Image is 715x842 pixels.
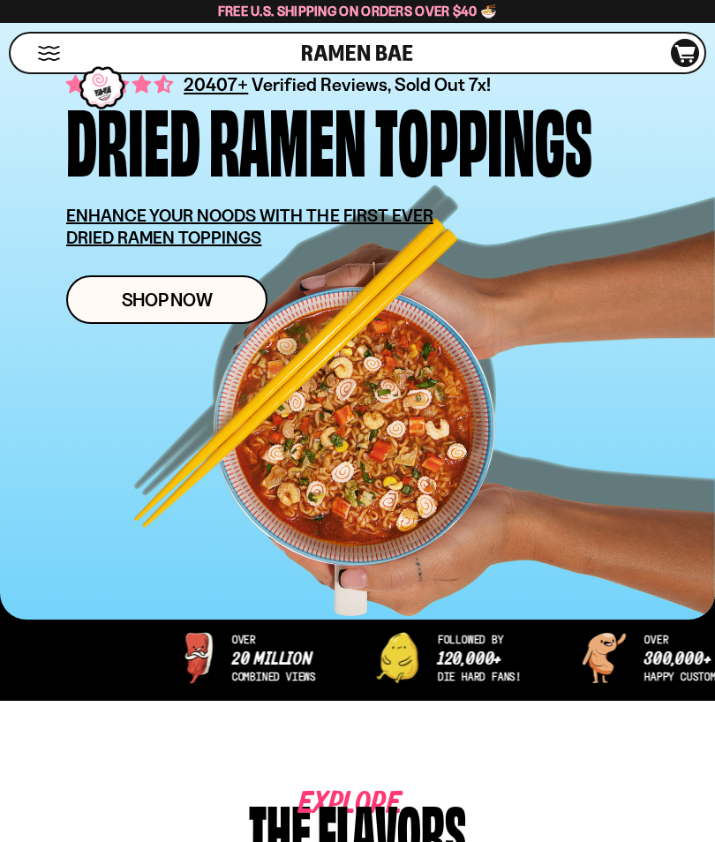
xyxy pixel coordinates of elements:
[66,275,267,324] a: Shop Now
[37,46,61,61] button: Mobile Menu Trigger
[66,205,433,248] u: ENHANCE YOUR NOODS WITH THE FIRST EVER DRIED RAMEN TOPPINGS
[66,98,200,178] div: Dried
[375,98,592,178] div: Toppings
[209,98,366,178] div: Ramen
[122,290,213,309] span: Shop Now
[218,3,498,19] span: Free U.S. Shipping on Orders over $40 🍜
[298,798,360,811] span: Explore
